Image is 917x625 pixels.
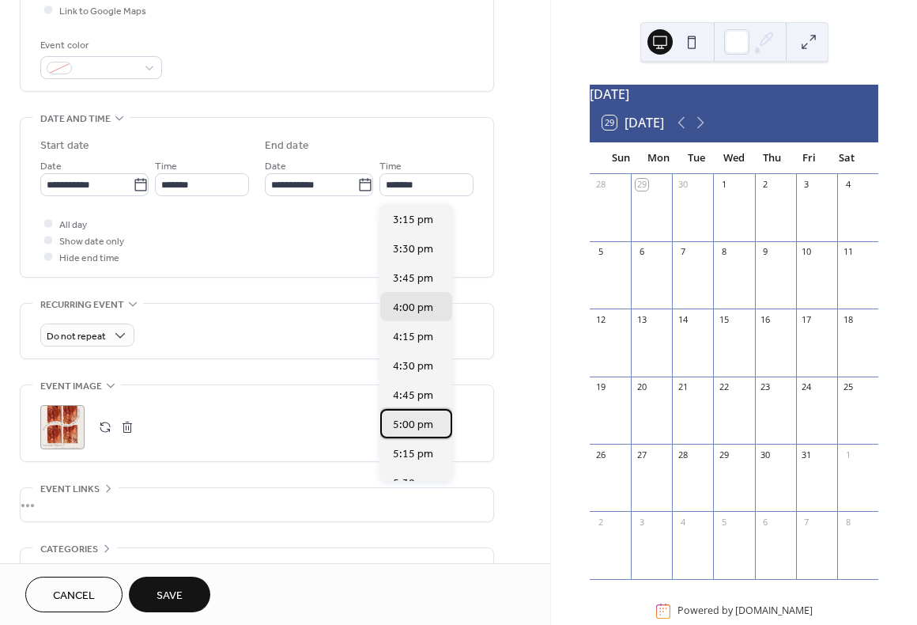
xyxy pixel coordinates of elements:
span: 3:30 pm [393,241,433,258]
span: All day [59,217,87,233]
div: 29 [636,179,647,191]
div: 19 [594,381,606,393]
span: Hide end time [59,250,119,267]
div: Start date [40,138,89,154]
span: 5:30 pm [393,475,433,492]
button: 29[DATE] [597,112,670,134]
div: 13 [636,313,647,325]
span: Date and time [40,111,111,127]
div: 26 [594,449,606,460]
span: Time [379,158,402,175]
div: 4 [677,516,689,528]
span: Categories [40,541,98,558]
div: 28 [677,449,689,460]
div: Sun [602,142,640,174]
div: 23 [760,381,772,393]
span: 5:00 pm [393,417,433,434]
div: Mon [640,142,678,174]
div: 15 [718,313,730,325]
button: Save [129,577,210,612]
div: 5 [594,246,606,258]
span: Event image [40,378,102,395]
span: Cancel [53,588,95,604]
div: 18 [842,313,854,325]
span: 4:45 pm [393,388,433,404]
div: Event color [40,37,159,54]
div: 14 [677,313,689,325]
div: Sat [828,142,866,174]
div: 16 [760,313,772,325]
span: 4:00 pm [393,300,433,316]
span: Date [265,158,286,175]
div: 28 [594,179,606,191]
div: 7 [677,246,689,258]
span: Event links [40,481,100,498]
div: 22 [718,381,730,393]
span: Time [155,158,177,175]
span: 4:30 pm [393,358,433,375]
div: 30 [677,179,689,191]
div: 1 [718,179,730,191]
div: 1 [842,449,854,460]
div: ••• [21,548,493,581]
span: Recurring event [40,297,124,313]
div: 10 [801,246,813,258]
div: 3 [636,516,647,528]
div: Fri [791,142,828,174]
div: Thu [753,142,791,174]
div: 9 [760,246,772,258]
div: 2 [760,179,772,191]
span: Date [40,158,62,175]
div: 3 [801,179,813,191]
span: 5:15 pm [393,446,433,463]
div: 25 [842,381,854,393]
div: 17 [801,313,813,325]
div: 7 [801,516,813,528]
div: End date [265,138,309,154]
div: 11 [842,246,854,258]
div: ; [40,405,85,449]
span: 4:15 pm [393,329,433,346]
div: 24 [801,381,813,393]
div: 6 [636,246,647,258]
div: 21 [677,381,689,393]
span: Show date only [59,233,124,250]
div: 31 [801,449,813,460]
a: [DOMAIN_NAME] [735,604,813,618]
div: 8 [718,246,730,258]
div: 6 [760,516,772,528]
div: 5 [718,516,730,528]
button: Cancel [25,577,123,612]
div: 4 [842,179,854,191]
div: 2 [594,516,606,528]
span: 3:15 pm [393,212,433,229]
div: Powered by [677,604,813,618]
div: ••• [21,488,493,521]
div: 8 [842,516,854,528]
div: 20 [636,381,647,393]
span: Link to Google Maps [59,3,146,20]
div: 12 [594,313,606,325]
div: 30 [760,449,772,460]
div: 27 [636,449,647,460]
span: Save [157,588,183,604]
span: 3:45 pm [393,271,433,287]
div: Wed [715,142,753,174]
div: 29 [718,449,730,460]
div: Tue [677,142,715,174]
span: Do not repeat [47,328,106,346]
div: [DATE] [590,85,878,104]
